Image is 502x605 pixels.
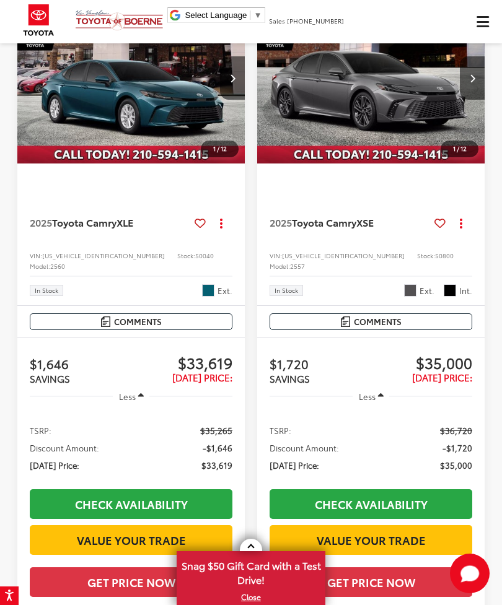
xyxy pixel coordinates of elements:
[417,251,435,260] span: Stock:
[269,16,285,25] span: Sales
[30,459,79,471] span: [DATE] Price:
[30,442,99,454] span: Discount Amount:
[101,316,111,327] img: Comments
[30,424,51,437] span: TSRP:
[117,215,133,229] span: XLE
[440,459,472,471] span: $35,000
[420,285,434,297] span: Ext.
[220,56,245,100] button: Next image
[218,285,232,297] span: Ext.
[270,215,429,229] a: 2025Toyota CamryXSE
[30,354,131,373] span: $1,646
[30,313,232,330] button: Comments
[201,459,232,471] span: $33,619
[119,391,136,402] span: Less
[270,215,292,229] span: 2025
[216,144,221,153] span: /
[42,251,165,260] span: [US_VEHICLE_IDENTIFICATION_NUMBER]
[359,391,376,402] span: Less
[75,9,164,31] img: Vic Vaughan Toyota of Boerne
[404,284,416,297] span: Underground
[195,251,214,260] span: 50040
[30,251,42,260] span: VIN:
[270,525,472,555] a: Value Your Trade
[30,261,50,271] span: Model:
[114,316,162,328] span: Comments
[450,554,490,593] svg: Start Chat
[213,144,216,153] span: 1
[440,424,472,437] span: $36,720
[50,261,65,271] span: 2560
[290,261,305,271] span: 2557
[270,459,319,471] span: [DATE] Price:
[412,370,472,384] span: [DATE] Price:
[451,212,472,233] button: Actions
[270,424,291,437] span: TSRP:
[450,554,490,593] button: Toggle Chat Window
[52,215,117,229] span: Toyota Camry
[275,287,298,294] span: In Stock
[185,11,247,20] span: Select Language
[453,144,456,153] span: 1
[460,56,485,100] button: Next image
[185,11,262,20] a: Select Language​
[341,316,351,327] img: Comments
[443,442,472,454] span: -$1,720
[202,284,214,297] span: Ocean Gem
[356,215,374,229] span: XSE
[270,372,310,385] span: SAVINGS
[30,215,190,229] a: 2025Toyota CamryXLE
[270,442,339,454] span: Discount Amount:
[221,144,227,153] span: 12
[460,144,467,153] span: 12
[270,354,371,373] span: $1,720
[131,353,232,372] span: $33,619
[30,567,232,597] button: Get Price Now
[270,251,282,260] span: VIN:
[282,251,405,260] span: [US_VEHICLE_IDENTIFICATION_NUMBER]
[353,385,390,407] button: Less
[172,370,232,384] span: [DATE] Price:
[270,489,472,519] a: Check Availability
[270,567,472,597] button: Get Price Now
[113,385,150,407] button: Less
[220,218,222,228] span: dropdown dots
[456,144,460,153] span: /
[30,372,70,385] span: SAVINGS
[270,313,472,330] button: Comments
[35,287,58,294] span: In Stock
[30,215,52,229] span: 2025
[203,442,232,454] span: -$1,646
[253,11,262,20] span: ▼
[444,284,456,297] span: Black
[30,489,232,519] a: Check Availability
[292,215,356,229] span: Toyota Camry
[211,212,232,233] button: Actions
[178,552,324,590] span: Snag $50 Gift Card with a Test Drive!
[200,424,232,437] span: $35,265
[287,16,344,25] span: [PHONE_NUMBER]
[435,251,454,260] span: 50800
[270,261,290,271] span: Model:
[30,525,232,555] a: Value Your Trade
[459,285,472,297] span: Int.
[177,251,195,260] span: Stock:
[371,353,472,372] span: $35,000
[354,316,402,328] span: Comments
[460,218,462,228] span: dropdown dots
